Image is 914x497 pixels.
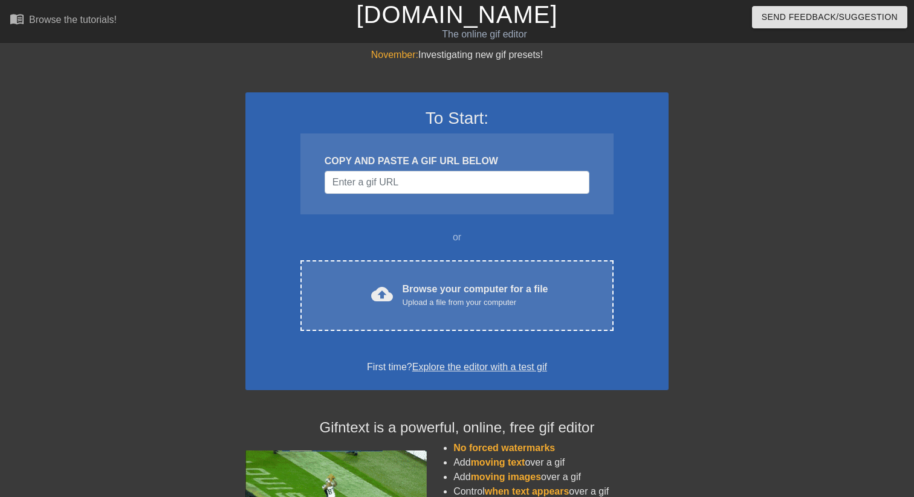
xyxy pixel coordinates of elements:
h3: To Start: [261,108,653,129]
li: Add over a gif [453,470,669,484]
a: Browse the tutorials! [10,11,117,30]
a: [DOMAIN_NAME] [356,1,557,28]
div: COPY AND PASTE A GIF URL BELOW [325,154,589,168]
span: cloud_upload [371,283,393,305]
span: moving text [471,457,525,467]
input: Username [325,171,589,194]
div: The online gif editor [311,27,658,42]
div: Browse the tutorials! [29,14,117,25]
span: when text appears [485,486,569,496]
div: Investigating new gif presets! [245,48,669,62]
button: Send Feedback/Suggestion [752,6,907,28]
div: or [277,230,637,245]
li: Add over a gif [453,455,669,470]
div: Upload a file from your computer [403,297,548,309]
h4: Gifntext is a powerful, online, free gif editor [245,419,669,437]
div: First time? [261,360,653,374]
span: No forced watermarks [453,443,555,453]
span: menu_book [10,11,24,26]
div: Browse your computer for a file [403,282,548,309]
span: moving images [471,472,541,482]
span: November: [371,50,418,60]
a: Explore the editor with a test gif [412,362,547,372]
span: Send Feedback/Suggestion [762,10,898,25]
